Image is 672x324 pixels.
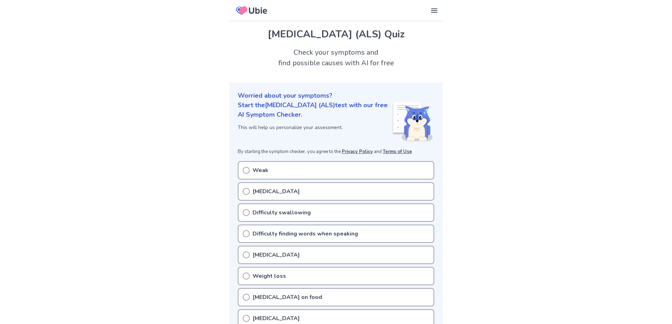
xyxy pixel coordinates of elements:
[253,314,300,323] p: [MEDICAL_DATA]
[238,124,392,131] p: This will help us personalize your assessment.
[253,187,300,196] p: [MEDICAL_DATA]
[253,272,286,280] p: Weight loss
[392,102,433,141] img: Shiba
[238,148,434,155] p: By starting the symptom checker, you agree to the and
[229,47,443,68] h2: Check your symptoms and find possible causes with AI for free
[342,148,373,155] a: Privacy Policy
[383,148,412,155] a: Terms of Use
[253,230,358,238] p: Difficulty finding words when speaking
[238,91,434,100] p: Worried about your symptoms?
[253,293,322,301] p: [MEDICAL_DATA] on food
[253,166,268,175] p: Weak
[238,27,434,42] h1: [MEDICAL_DATA] (ALS) Quiz
[238,100,392,120] p: Start the [MEDICAL_DATA] (ALS) test with our free AI Symptom Checker.
[253,208,311,217] p: Difficulty swallowing
[253,251,300,259] p: [MEDICAL_DATA]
